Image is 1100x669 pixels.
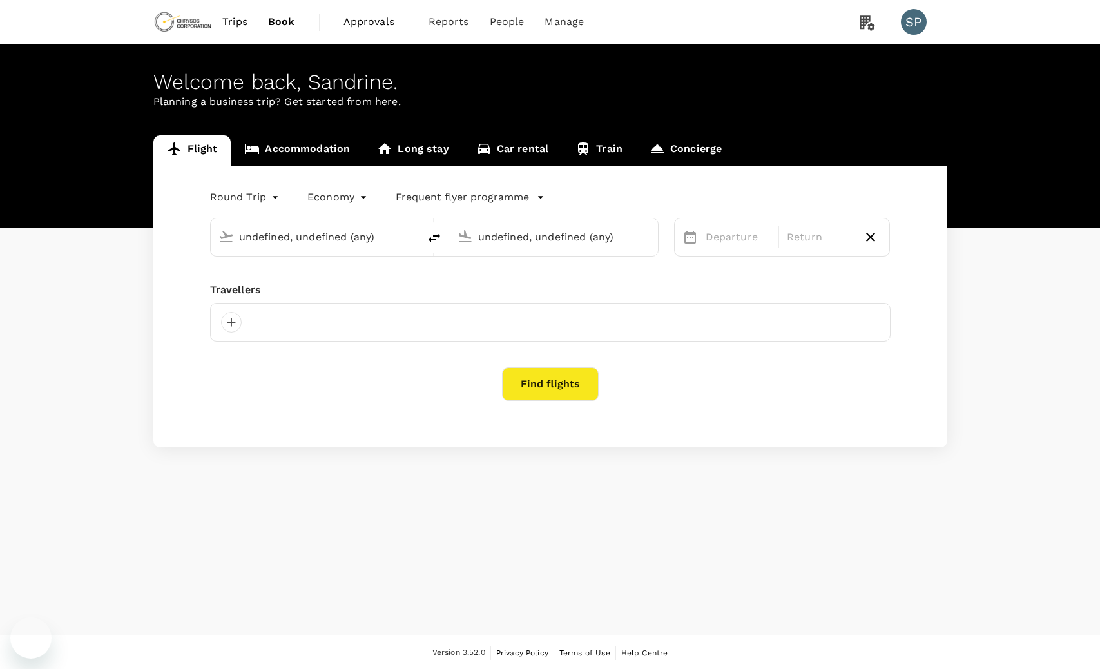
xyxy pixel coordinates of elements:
[636,135,735,166] a: Concierge
[153,94,947,110] p: Planning a business trip? Get started from here.
[153,8,213,36] img: Chrysos Corporation
[478,227,631,247] input: Going to
[410,235,412,238] button: Open
[562,135,636,166] a: Train
[706,229,771,245] p: Departure
[10,617,52,659] iframe: Button to launch messaging window
[559,648,610,657] span: Terms of Use
[787,229,852,245] p: Return
[419,222,450,253] button: delete
[363,135,462,166] a: Long stay
[496,648,548,657] span: Privacy Policy
[649,235,651,238] button: Open
[396,189,529,205] p: Frequent flyer programme
[210,187,282,208] div: Round Trip
[621,648,668,657] span: Help Centre
[502,367,599,401] button: Find flights
[496,646,548,660] a: Privacy Policy
[621,646,668,660] a: Help Centre
[432,646,485,659] span: Version 3.52.0
[463,135,563,166] a: Car rental
[490,14,525,30] span: People
[901,9,927,35] div: SP
[210,282,891,298] div: Travellers
[222,14,247,30] span: Trips
[307,187,370,208] div: Economy
[343,14,408,30] span: Approvals
[239,227,392,247] input: Depart from
[396,189,545,205] button: Frequent flyer programme
[268,14,295,30] span: Book
[559,646,610,660] a: Terms of Use
[231,135,363,166] a: Accommodation
[153,70,947,94] div: Welcome back , Sandrine .
[545,14,584,30] span: Manage
[429,14,469,30] span: Reports
[153,135,231,166] a: Flight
